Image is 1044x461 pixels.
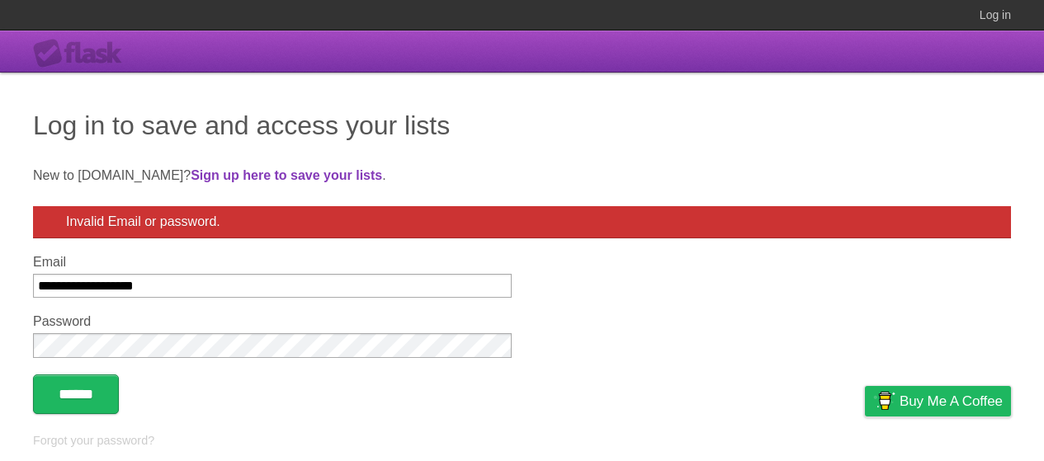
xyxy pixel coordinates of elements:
img: Buy me a coffee [873,387,895,415]
p: New to [DOMAIN_NAME]? . [33,166,1011,186]
a: Forgot your password? [33,434,154,447]
div: Flask [33,39,132,68]
a: Buy me a coffee [865,386,1011,416]
label: Password [33,314,512,329]
span: Buy me a coffee [900,387,1003,416]
label: Email [33,255,512,270]
h1: Log in to save and access your lists [33,106,1011,145]
div: Invalid Email or password. [33,206,1011,238]
a: Sign up here to save your lists [191,168,382,182]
